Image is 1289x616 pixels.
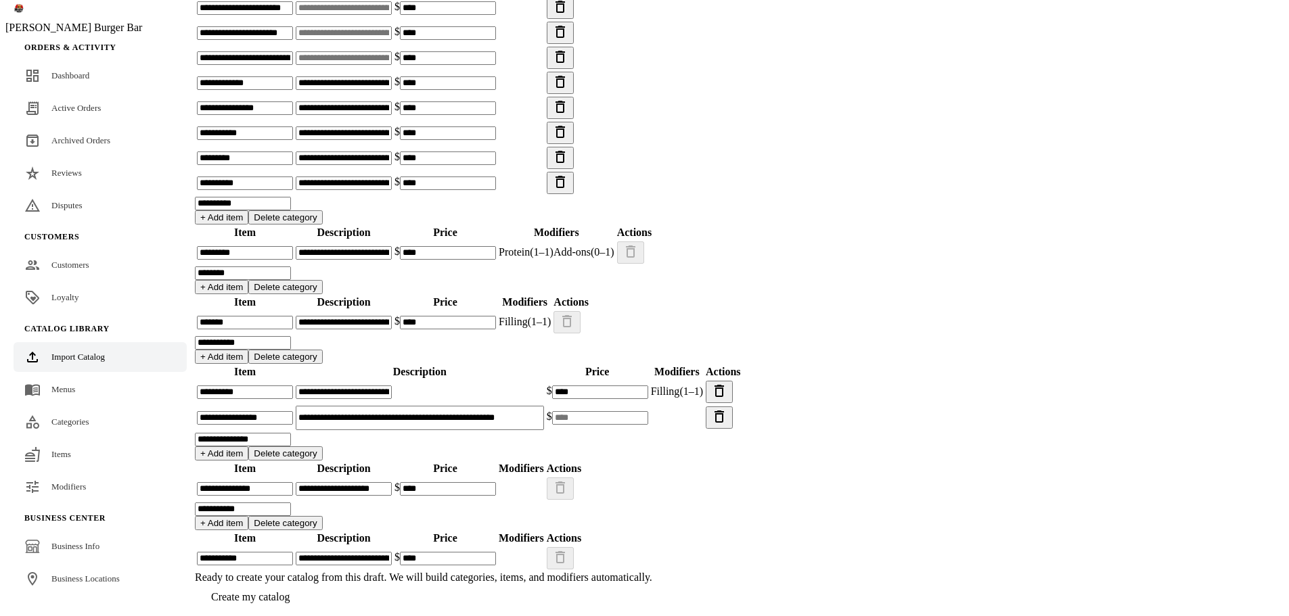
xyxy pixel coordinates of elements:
a: Modifiers [14,472,187,502]
th: Item [196,531,294,545]
a: Dashboard [14,61,187,91]
button: Delete item [547,547,574,569]
th: Item [196,462,294,475]
span: Dashboard [51,70,89,80]
span: Delete category [254,518,317,528]
span: $ [394,126,400,137]
a: Categories [14,407,187,437]
span: Items [51,449,71,459]
span: Filling [499,316,551,327]
th: Actions [546,531,583,545]
th: Price [394,531,497,545]
button: Delete category [248,350,322,364]
button: + Add item [195,210,248,224]
button: + Add item [195,516,248,530]
th: Modifiers [498,226,615,239]
th: Item [196,226,294,239]
a: Reviews [14,158,187,188]
th: Actions [616,226,653,239]
button: Delete item [706,406,733,429]
a: Menus [14,375,187,404]
span: Delete category [254,448,317,458]
th: Description [295,365,545,379]
span: $ [394,481,400,493]
span: $ [394,26,400,37]
th: Modifiers [498,531,545,545]
span: + Add item [200,282,243,292]
span: Delete category [254,352,317,362]
span: Menus [51,384,75,394]
th: Description [295,226,392,239]
th: Description [295,462,392,475]
th: Modifiers [498,462,545,475]
button: Delete item [547,22,574,44]
th: Item [196,365,294,379]
span: (1–1) [528,316,551,327]
th: Price [394,295,497,309]
button: Delete category [248,210,322,224]
th: Item [196,295,294,309]
span: Delete category [254,282,317,292]
button: Delete item [547,72,574,94]
button: Delete category [248,280,322,294]
button: Delete item [547,97,574,119]
span: $ [394,151,400,162]
span: $ [394,315,400,327]
span: Business Center [24,513,106,523]
button: Delete item [547,147,574,169]
button: + Add item [195,446,248,460]
span: Customers [51,260,89,270]
a: Disputes [14,191,187,220]
span: $ [394,176,400,187]
button: Delete category [248,516,322,530]
span: Catalog Library [24,324,110,333]
span: $ [394,76,400,87]
a: Customers [14,250,187,280]
a: Loyalty [14,283,187,312]
span: Filling [651,385,703,397]
span: Protein [499,246,553,258]
span: Create my catalog [211,591,290,602]
a: Business Locations [14,564,187,594]
button: Delete category [248,446,322,460]
button: Create my catalog [195,584,306,611]
button: Delete item [553,311,581,333]
button: Delete item [547,47,574,69]
span: $ [394,551,400,563]
th: Price [394,462,497,475]
button: Delete item [617,241,644,264]
button: Delete item [547,477,574,500]
a: Items [14,440,187,469]
div: Ready to create your catalog from this draft. We will build categories, items, and modifiers auto... [195,571,743,584]
th: Description [295,295,392,309]
th: Actions [705,365,742,379]
span: Business Locations [51,573,120,584]
a: Active Orders [14,93,187,123]
a: Business Info [14,531,187,561]
th: Modifiers [650,365,704,379]
span: Import Catalog [51,352,105,362]
span: Add-ons [553,246,614,258]
button: Delete item [547,122,574,144]
span: Active Orders [51,103,101,113]
span: $ [394,51,400,62]
th: Modifiers [498,295,551,309]
span: $ [547,385,552,396]
th: Price [546,365,649,379]
span: + Add item [200,448,243,458]
span: Orders & Activity [24,43,116,52]
th: Actions [546,462,583,475]
span: Modifiers [51,481,86,492]
span: + Add item [200,212,243,222]
span: $ [394,101,400,112]
span: Delete category [254,212,317,222]
a: Archived Orders [14,126,187,156]
th: Actions [553,295,589,309]
span: + Add item [200,518,243,528]
span: Archived Orders [51,135,110,145]
th: Description [295,531,392,545]
span: (1–1) [530,246,553,258]
div: [PERSON_NAME] Burger Bar [5,22,195,34]
button: Delete item [547,172,574,194]
span: (1–1) [679,385,703,397]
